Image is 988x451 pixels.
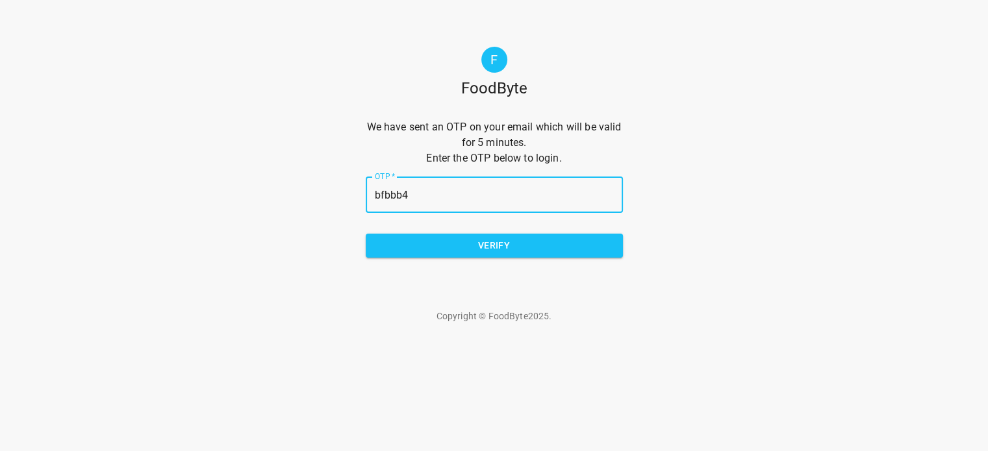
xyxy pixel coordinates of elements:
[366,234,623,258] button: Verify
[481,47,507,73] div: F
[461,78,527,99] h1: FoodByte
[366,310,623,323] p: Copyright © FoodByte 2025 .
[376,238,613,254] span: Verify
[366,119,623,166] p: We have sent an OTP on your email which will be valid for 5 minutes. Enter the OTP below to login.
